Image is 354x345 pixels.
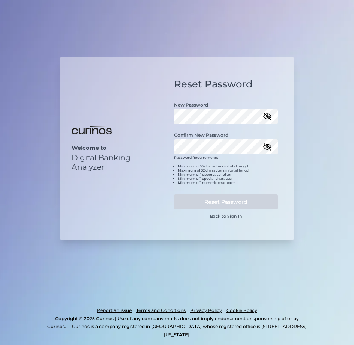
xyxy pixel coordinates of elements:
[72,145,151,151] p: Welcome to
[178,181,278,185] li: Minimum of 1 numeric character
[210,214,242,219] a: Back to Sign In
[174,102,208,108] label: New Password
[174,194,278,209] button: Reset Password
[47,316,299,330] p: Copyright © 2025 Curinos | Use of any company marks does not imply endorsement or sponsorship of ...
[136,306,186,315] a: Terms and Conditions
[190,306,222,315] a: Privacy Policy
[72,324,307,337] p: Curinos is a company registered in [GEOGRAPHIC_DATA] whose registered office is [STREET_ADDRESS][...
[72,126,112,135] img: Digital Banking Analyzer
[174,132,228,138] label: Confirm New Password
[174,78,278,90] h1: Reset Password
[178,176,278,181] li: Minimum of 1 special character
[178,172,278,176] li: Minimum of 1 uppercase letter
[226,306,257,315] a: Cookie Policy
[72,153,151,172] p: Digital Banking Analyzer
[97,306,132,315] a: Report an issue
[178,168,278,172] li: Maximum of 32 characters in total length
[178,164,278,168] li: Minimum of 10 characters in total length
[174,155,278,191] div: Password Requirements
